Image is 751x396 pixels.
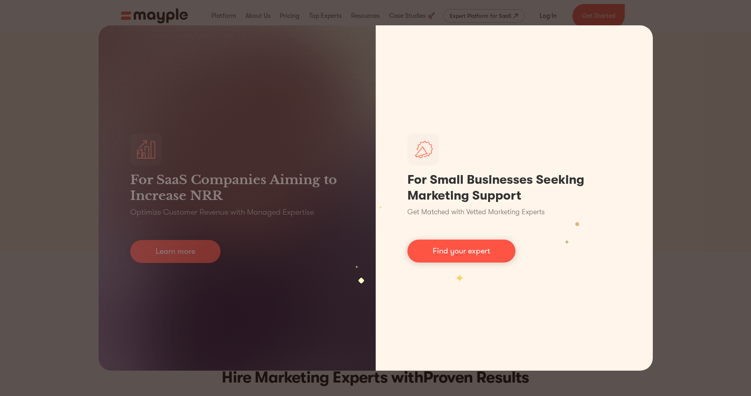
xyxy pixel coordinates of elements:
p: Optimize Customer Revenue with Managed Expertise [130,207,314,218]
p: Get Matched with Vetted Marketing Experts [407,207,545,217]
h1: For Small Businesses Seeking Marketing Support [407,172,621,204]
a: Find your expert [407,240,515,263]
h3: For SaaS Companies Aiming to Increase NRR [130,172,344,204]
a: Learn more [130,240,221,263]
